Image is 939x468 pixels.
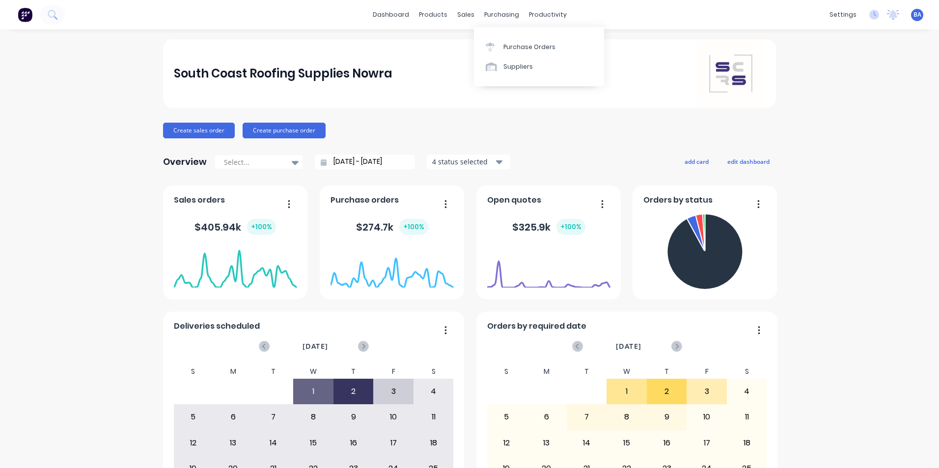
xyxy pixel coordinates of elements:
span: [DATE] [616,341,641,352]
div: S [173,364,214,379]
div: 1 [607,379,646,404]
div: 6 [214,405,253,429]
div: settings [825,7,861,22]
div: 4 status selected [432,156,494,167]
div: 10 [374,405,413,429]
div: 1 [294,379,333,404]
div: 13 [214,431,253,455]
div: 13 [527,431,566,455]
div: W [607,364,647,379]
div: 8 [294,405,333,429]
div: 5 [487,405,526,429]
div: $ 325.9k [512,219,585,235]
div: productivity [524,7,572,22]
div: 16 [647,431,687,455]
span: BA [913,10,921,19]
div: 7 [567,405,607,429]
div: 2 [334,379,373,404]
div: 5 [174,405,213,429]
div: sales [452,7,479,22]
button: Create purchase order [243,123,326,138]
div: 10 [687,405,726,429]
img: South Coast Roofing Supplies Nowra [696,39,765,108]
div: 2 [647,379,687,404]
div: S [414,364,454,379]
div: F [373,364,414,379]
div: T [567,364,607,379]
div: S [727,364,767,379]
div: 18 [727,431,767,455]
div: 6 [527,405,566,429]
div: South Coast Roofing Supplies Nowra [174,64,392,83]
span: Orders by status [643,194,713,206]
span: Purchase orders [331,194,399,206]
button: edit dashboard [721,155,776,168]
div: 17 [374,431,413,455]
div: T [253,364,294,379]
div: + 100 % [399,219,428,235]
span: [DATE] [303,341,328,352]
img: Factory [18,7,32,22]
div: S [487,364,527,379]
div: T [333,364,374,379]
div: M [526,364,567,379]
div: F [687,364,727,379]
button: add card [678,155,715,168]
span: Orders by required date [487,320,586,332]
span: Open quotes [487,194,541,206]
div: + 100 % [247,219,276,235]
div: 4 [727,379,767,404]
div: 3 [687,379,726,404]
div: 12 [174,431,213,455]
div: 18 [414,431,453,455]
div: $ 274.7k [356,219,428,235]
span: Sales orders [174,194,225,206]
a: dashboard [368,7,414,22]
div: 15 [294,431,333,455]
div: 3 [374,379,413,404]
div: Overview [163,152,207,172]
div: Suppliers [503,62,533,71]
div: 17 [687,431,726,455]
div: $ 405.94k [194,219,276,235]
button: 4 status selected [427,155,510,169]
span: Deliveries scheduled [174,320,260,332]
div: 11 [414,405,453,429]
div: purchasing [479,7,524,22]
div: Purchase Orders [503,43,555,52]
div: 9 [647,405,687,429]
div: T [647,364,687,379]
div: 11 [727,405,767,429]
div: 7 [254,405,293,429]
div: M [213,364,253,379]
a: Purchase Orders [474,37,604,56]
div: 9 [334,405,373,429]
div: 14 [254,431,293,455]
a: Suppliers [474,57,604,77]
div: 14 [567,431,607,455]
div: 12 [487,431,526,455]
div: 8 [607,405,646,429]
button: Create sales order [163,123,235,138]
div: 16 [334,431,373,455]
div: + 100 % [556,219,585,235]
div: 4 [414,379,453,404]
div: 15 [607,431,646,455]
div: W [293,364,333,379]
div: products [414,7,452,22]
